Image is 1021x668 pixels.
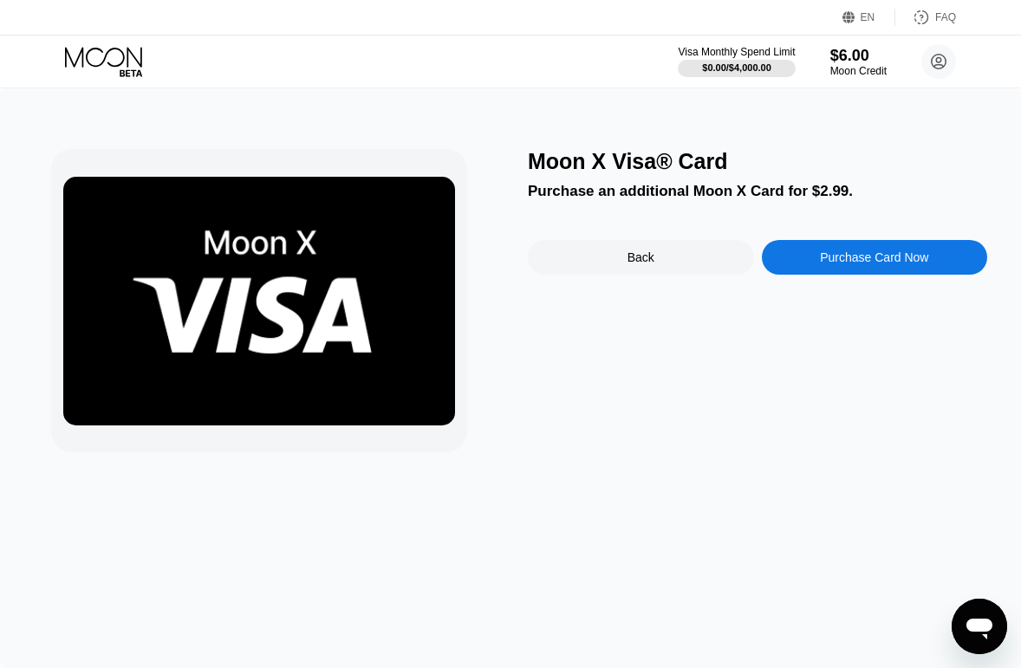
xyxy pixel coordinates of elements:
div: Purchase an additional Moon X Card for $2.99. [528,183,987,200]
div: FAQ [935,11,956,23]
div: Visa Monthly Spend Limit$0.00/$4,000.00 [678,46,795,77]
div: EN [861,11,875,23]
div: $6.00Moon Credit [830,47,887,77]
div: Visa Monthly Spend Limit [678,46,795,58]
div: Moon X Visa® Card [528,149,987,174]
div: Back [628,250,654,264]
div: Back [528,240,754,275]
div: FAQ [895,9,956,26]
iframe: Button to launch messaging window [952,599,1007,654]
div: EN [842,9,895,26]
div: Purchase Card Now [762,240,988,275]
div: Purchase Card Now [820,250,928,264]
div: Moon Credit [830,65,887,77]
div: $0.00 / $4,000.00 [702,62,771,73]
div: $6.00 [830,47,887,65]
